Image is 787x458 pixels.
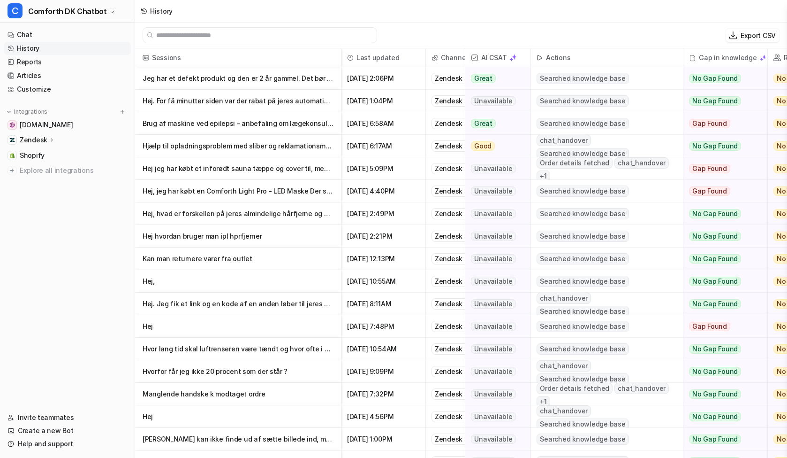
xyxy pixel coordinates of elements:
span: [DATE] 2:21PM [345,225,422,248]
span: Unavailable [471,367,515,376]
p: Hvorfor får jeg ikke 20 procent som der står ? [143,360,333,383]
span: Unavailable [471,344,515,354]
span: No Gap Found [689,96,741,106]
p: Hej [143,315,333,338]
a: ShopifyShopify [4,149,131,162]
span: Unavailable [471,389,515,399]
span: [DOMAIN_NAME] [20,120,73,130]
button: Great [465,67,525,90]
span: Searched knowledge base [537,321,628,332]
img: menu_add.svg [119,109,126,115]
span: Order details fetched [537,383,613,394]
a: Explore all integrations [4,164,131,177]
p: Hej. Jeg fik et link og en kode af en anden løber til jeres saunatæppe d [143,293,333,315]
span: Searched knowledge base [537,343,628,355]
button: Export CSV [726,29,779,42]
span: Searched knowledge base [537,306,628,317]
p: Zendesk [20,135,47,145]
span: No Gap Found [689,299,741,309]
span: chat_handover [537,405,591,417]
p: Hej jeg har købt et inforødt sauna tæppe og cover til, men jeg tror jeg har indt [143,157,333,180]
button: Integrations [4,107,50,116]
span: [DATE] 9:09PM [345,360,422,383]
span: Unavailable [471,232,515,241]
p: Hej, [143,270,333,293]
p: Hjælp til opladningsproblem med sliber og reklamationsmulighed [143,135,333,157]
span: [DATE] 2:49PM [345,202,422,225]
h2: Actions [546,48,570,67]
span: Channel [430,48,461,67]
span: chat_handover [614,383,669,394]
a: comforth.dk[DOMAIN_NAME] [4,118,131,132]
span: Unavailable [471,277,515,286]
p: Hej [143,405,333,428]
div: Zendesk chat [431,231,482,242]
div: Zendesk chat [431,73,482,84]
span: Unavailable [471,209,515,218]
span: [DATE] 10:55AM [345,270,422,293]
p: Integrations [14,108,47,116]
img: expand menu [6,109,12,115]
span: Searched knowledge base [537,73,628,84]
button: No Gap Found [683,225,760,248]
a: Chat [4,28,131,41]
a: Customize [4,83,131,96]
span: [DATE] 5:09PM [345,157,422,180]
span: No Gap Found [689,277,741,286]
button: Gap Found [683,157,760,180]
span: [DATE] 1:04PM [345,90,422,112]
span: Unavailable [471,435,515,444]
span: [DATE] 12:13PM [345,248,422,270]
button: No Gap Found [683,360,760,383]
span: [DATE] 6:58AM [345,112,422,135]
a: Help and support [4,437,131,450]
span: Unavailable [471,164,515,173]
p: Hej. For få minutter siden var der rabat på jeres automatiske krøllejern, men da [143,90,333,112]
a: Create a new Bot [4,424,131,437]
span: [DATE] 4:40PM [345,180,422,202]
div: Zendesk chat [431,118,482,129]
span: Searched knowledge base [537,231,628,242]
img: comforth.dk [9,122,15,128]
span: Explore all integrations [20,163,127,178]
button: No Gap Found [683,405,760,428]
button: No Gap Found [683,135,760,157]
div: Zendesk chat [431,321,482,332]
span: [DATE] 7:48PM [345,315,422,338]
a: Articles [4,69,131,82]
span: Great [471,74,496,83]
span: Unavailable [471,412,515,421]
span: No Gap Found [689,367,741,376]
span: No Gap Found [689,412,741,421]
button: Gap Found [683,112,760,135]
span: [DATE] 7:32PM [345,383,422,405]
div: Zendesk chat [431,343,482,355]
button: Great [465,112,525,135]
span: + 1 [537,171,550,182]
span: No Gap Found [689,344,741,354]
div: Zendesk chat [431,163,482,174]
span: No Gap Found [689,141,741,151]
span: [DATE] 10:54AM [345,338,422,360]
span: Gap Found [689,322,730,331]
span: Unavailable [471,254,515,264]
span: [DATE] 2:06PM [345,67,422,90]
button: Good [465,135,525,157]
button: No Gap Found [683,90,760,112]
span: Searched knowledge base [537,434,628,445]
span: Last updated [345,48,422,67]
span: chat_handover [614,157,669,169]
a: Invite teammates [4,411,131,424]
span: Unavailable [471,299,515,309]
span: Gap Found [689,186,730,196]
p: [PERSON_NAME] kan ikke finde ud af sætte billede ind, men kan sende via jeres mail ? Har [143,428,333,450]
div: Zendesk chat [431,388,482,400]
button: Gap Found [683,315,760,338]
span: Great [471,119,496,128]
a: History [4,42,131,55]
span: Searched knowledge base [537,419,628,430]
span: [DATE] 6:17AM [345,135,422,157]
span: Comforth DK Chatbot [28,5,106,18]
span: Searched knowledge base [537,186,628,197]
